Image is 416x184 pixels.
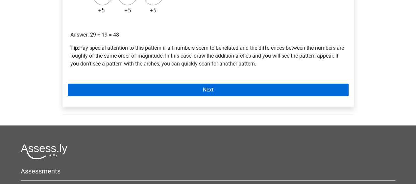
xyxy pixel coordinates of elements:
[70,45,79,51] b: Tip:
[21,167,395,175] h5: Assessments
[68,84,349,96] a: Next
[21,144,67,159] img: Assessly logo
[70,23,346,39] p: Answer: 29 + 19 = 48
[70,44,346,68] p: Pay special attention to this pattern if all numbers seem to be related and the differences betwe...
